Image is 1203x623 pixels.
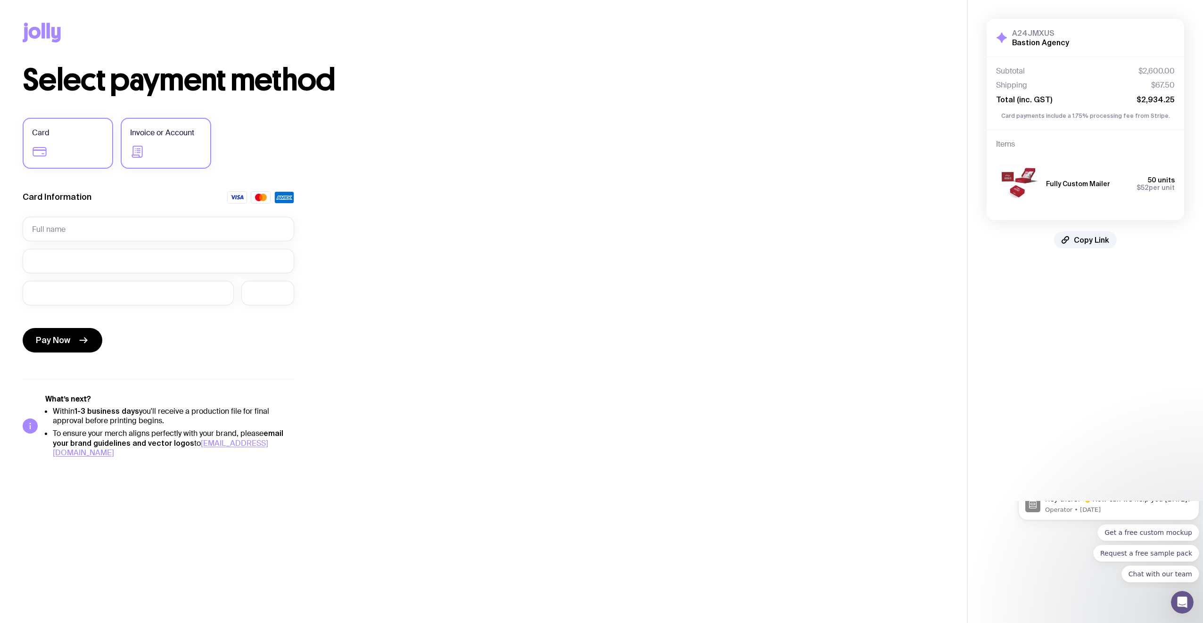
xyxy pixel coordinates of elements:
iframe: Secure CVC input frame [251,288,285,297]
span: Total (inc. GST) [996,95,1052,104]
div: Quick reply options [4,23,185,82]
span: $2,934.25 [1137,95,1175,104]
span: Copy Link [1074,235,1109,245]
button: Pay Now [23,328,102,352]
span: 50 units [1148,176,1175,184]
span: Pay Now [36,335,70,346]
h5: What’s next? [45,394,294,404]
span: Subtotal [996,66,1025,76]
iframe: Intercom live chat [1171,591,1194,614]
span: $52 [1137,184,1149,191]
span: Invoice or Account [130,127,194,139]
label: Card Information [23,191,91,203]
button: Quick reply: Get a free custom mockup [83,23,185,40]
p: Card payments include a 1.75% processing fee from Stripe. [996,112,1175,120]
p: Message from Operator, sent 3w ago [31,5,178,13]
strong: email your brand guidelines and vector logos [53,429,283,447]
h2: Bastion Agency [1012,38,1069,47]
h1: Select payment method [23,65,945,95]
iframe: Secure card number input frame [32,256,285,265]
input: Full name [23,217,294,241]
span: Card [32,127,49,139]
li: To ensure your merch aligns perfectly with your brand, please to [53,428,294,458]
h3: Fully Custom Mailer [1046,180,1110,188]
button: Quick reply: Request a free sample pack [79,44,185,61]
li: Within you'll receive a production file for final approval before printing begins. [53,406,294,426]
span: $2,600.00 [1138,66,1175,76]
button: Copy Link [1054,231,1117,248]
span: $67.50 [1151,81,1175,90]
h4: Items [996,139,1175,149]
strong: 1-3 business days [74,407,139,415]
span: Shipping [996,81,1027,90]
button: Quick reply: Chat with our team [107,65,185,82]
iframe: Secure expiration date input frame [32,288,224,297]
iframe: Intercom notifications message [1014,501,1203,588]
h3: A24JMXUS [1012,28,1069,38]
a: [EMAIL_ADDRESS][DOMAIN_NAME] [53,438,268,458]
span: per unit [1137,184,1175,191]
